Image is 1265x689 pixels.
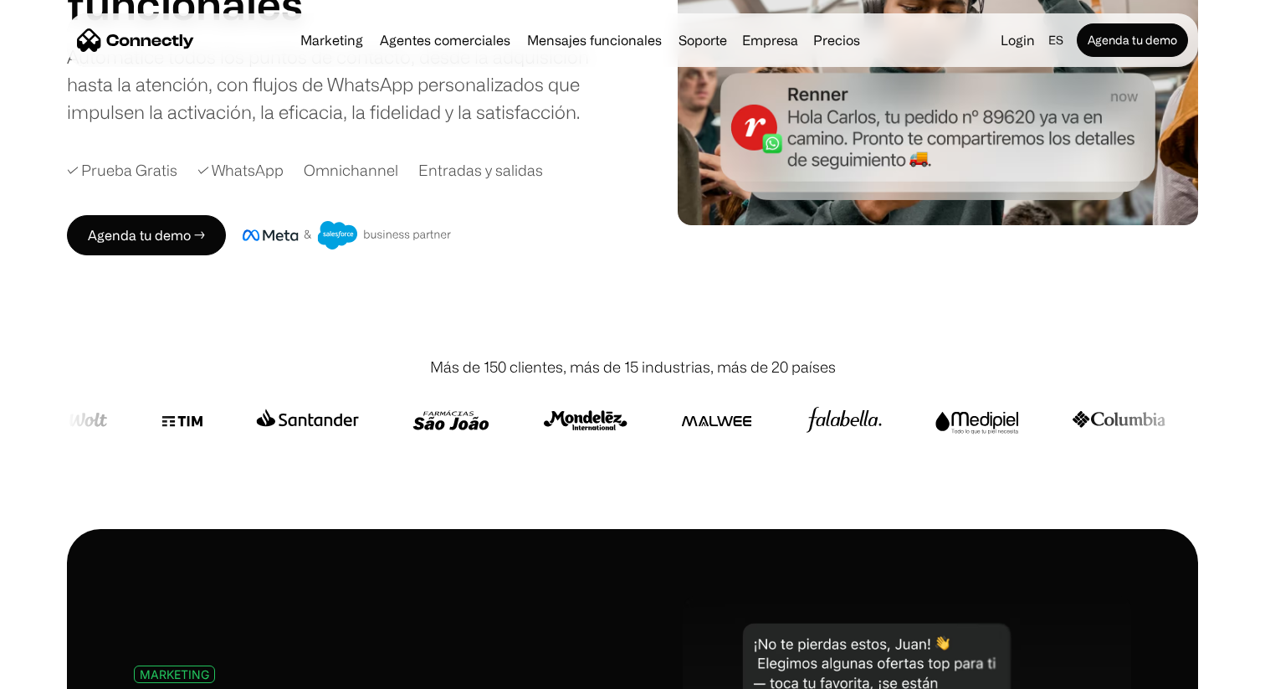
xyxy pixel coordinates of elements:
div: Más de 150 clientes, más de 15 industrias, más de 20 países [430,356,836,378]
ul: Language list [33,660,100,683]
a: Mensajes funcionales [520,33,668,47]
div: Empresa [737,28,803,52]
img: Insignia de socio comercial de Meta y Salesforce. [243,221,452,249]
div: es [1048,28,1063,52]
a: home [77,28,194,53]
div: ✓ WhatsApp [197,159,284,182]
div: es [1042,28,1073,52]
a: Agenda tu demo → [67,215,226,255]
a: Marketing [294,33,370,47]
div: ✓ Prueba Gratis [67,159,177,182]
a: Agenda tu demo [1077,23,1188,57]
a: Login [994,28,1042,52]
a: Agentes comerciales [373,33,517,47]
a: Soporte [672,33,734,47]
aside: Language selected: Español [17,658,100,683]
div: Omnichannel [304,159,398,182]
div: Empresa [742,28,798,52]
div: Entradas y salidas [418,159,543,182]
div: Automatice todos los puntos de contacto, desde la adquisición hasta la atención, con flujos de Wh... [67,43,594,126]
a: Precios [807,33,867,47]
div: MARKETING [140,668,209,681]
